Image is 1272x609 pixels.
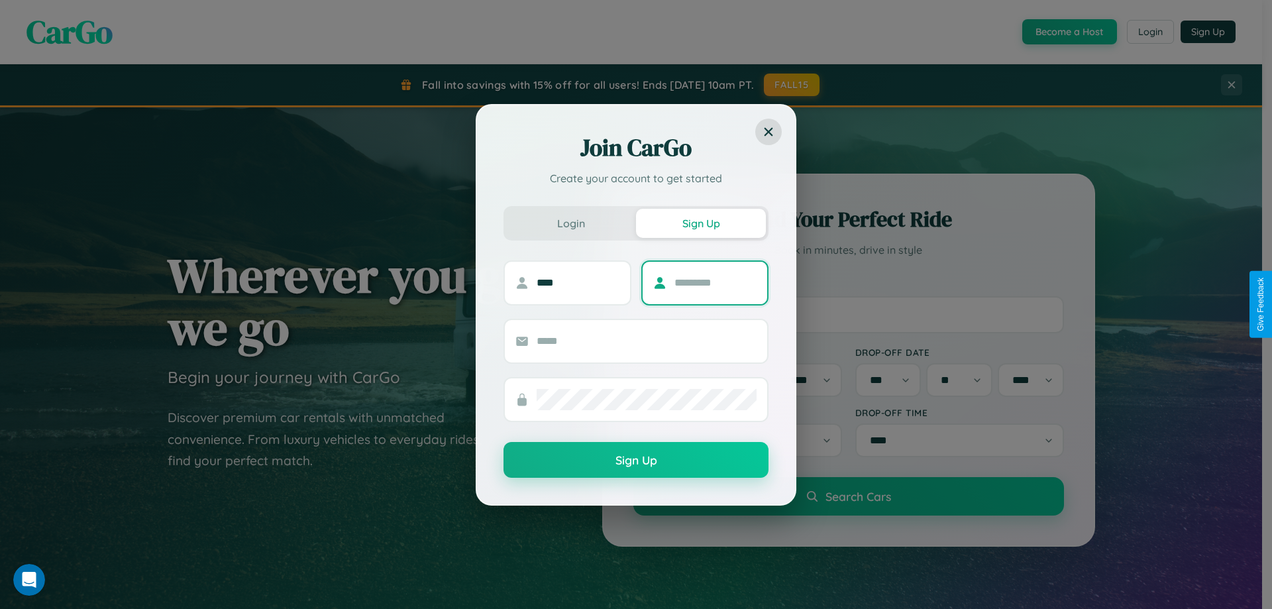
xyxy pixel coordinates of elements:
button: Login [506,209,636,238]
button: Sign Up [636,209,766,238]
div: Give Feedback [1256,278,1265,331]
button: Sign Up [503,442,768,478]
iframe: Intercom live chat [13,564,45,596]
h2: Join CarGo [503,132,768,164]
p: Create your account to get started [503,170,768,186]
